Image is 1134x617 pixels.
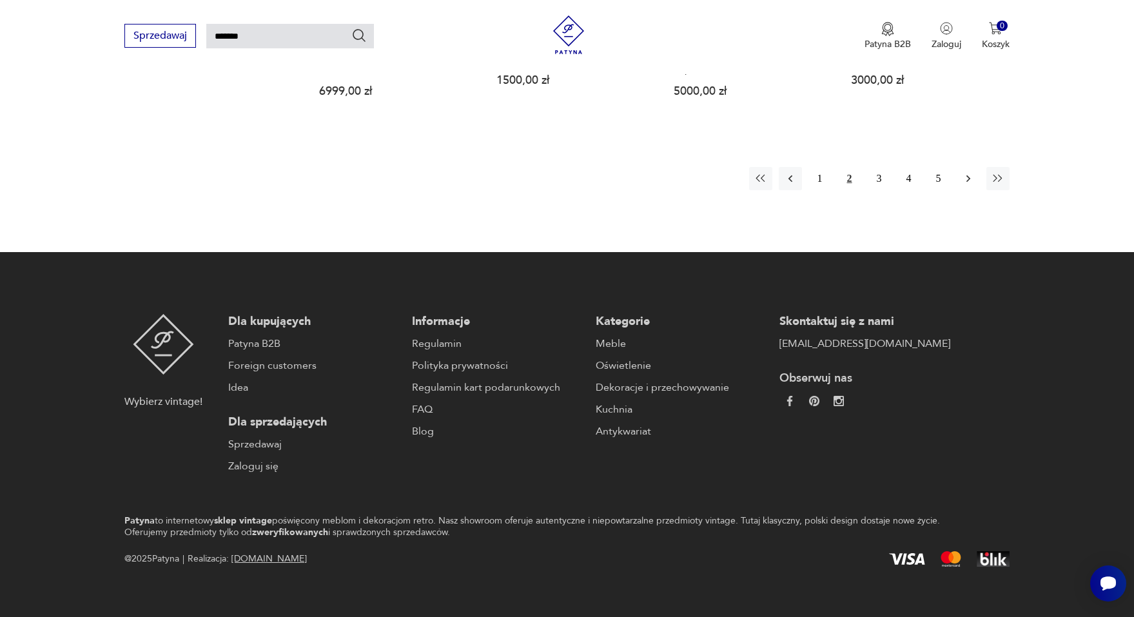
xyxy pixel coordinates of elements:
[228,336,399,351] a: Patyna B2B
[252,526,328,538] strong: zweryfikowanych
[982,38,1010,50] p: Koszyk
[124,24,196,48] button: Sprzedawaj
[351,28,367,43] button: Szukaj
[881,22,894,36] img: Ikona medalu
[851,75,1004,86] p: 3000,00 zł
[941,551,961,567] img: Mastercard
[124,515,964,538] p: to internetowy poświęcony meblom i dekoracjom retro. Nasz showroom oferuje autentyczne i niepowta...
[834,396,844,406] img: c2fd9cf7f39615d9d6839a72ae8e59e5.webp
[809,396,819,406] img: 37d27d81a828e637adc9f9cb2e3d3a8a.webp
[188,551,307,567] span: Realizacja:
[228,380,399,395] a: Idea
[412,402,583,417] a: FAQ
[1090,565,1126,602] iframe: Smartsupp widget button
[596,336,767,351] a: Meble
[674,43,826,75] h3: Witryna, biblioteka w stylu angielskim [PERSON_NAME] serii Reprodux
[124,394,202,409] p: Wybierz vintage!
[838,167,861,190] button: 2
[228,458,399,474] a: Zaloguj się
[808,167,832,190] button: 1
[596,358,767,373] a: Oświetlenie
[940,22,953,35] img: Ikonka użytkownika
[932,38,961,50] p: Zaloguj
[865,22,911,50] a: Ikona medaluPatyna B2B
[889,553,925,565] img: Visa
[785,396,795,406] img: da9060093f698e4c3cedc1453eec5031.webp
[124,514,155,527] strong: Patyna
[319,43,472,75] h3: [PERSON_NAME], duński design, lata 80., produkcja: [PERSON_NAME]
[412,358,583,373] a: Polityka prywatności
[231,553,307,565] a: [DOMAIN_NAME]
[228,436,399,452] a: Sprzedawaj
[228,415,399,430] p: Dla sprzedających
[319,86,472,97] p: 6999,00 zł
[596,314,767,329] p: Kategorie
[927,167,950,190] button: 5
[982,22,1010,50] button: 0Koszyk
[977,551,1010,567] img: BLIK
[596,424,767,439] a: Antykwariat
[133,314,194,375] img: Patyna - sklep z meblami i dekoracjami vintage
[596,402,767,417] a: Kuchnia
[897,167,921,190] button: 4
[496,75,649,86] p: 1500,00 zł
[779,314,950,329] p: Skontaktuj się z nami
[596,380,767,395] a: Dekoracje i przechowywanie
[228,358,399,373] a: Foreign customers
[412,380,583,395] a: Regulamin kart podarunkowych
[997,21,1008,32] div: 0
[674,86,826,97] p: 5000,00 zł
[214,514,272,527] strong: sklep vintage
[124,551,179,567] span: @ 2025 Patyna
[932,22,961,50] button: Zaloguj
[989,22,1002,35] img: Ikona koszyka
[865,38,911,50] p: Patyna B2B
[412,314,583,329] p: Informacje
[779,371,950,386] p: Obserwuj nas
[865,22,911,50] button: Patyna B2B
[549,15,588,54] img: Patyna - sklep z meblami i dekoracjami vintage
[182,551,184,567] div: |
[868,167,891,190] button: 3
[228,314,399,329] p: Dla kupujących
[412,336,583,351] a: Regulamin
[779,336,950,351] a: [EMAIL_ADDRESS][DOMAIN_NAME]
[124,32,196,41] a: Sprzedawaj
[412,424,583,439] a: Blog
